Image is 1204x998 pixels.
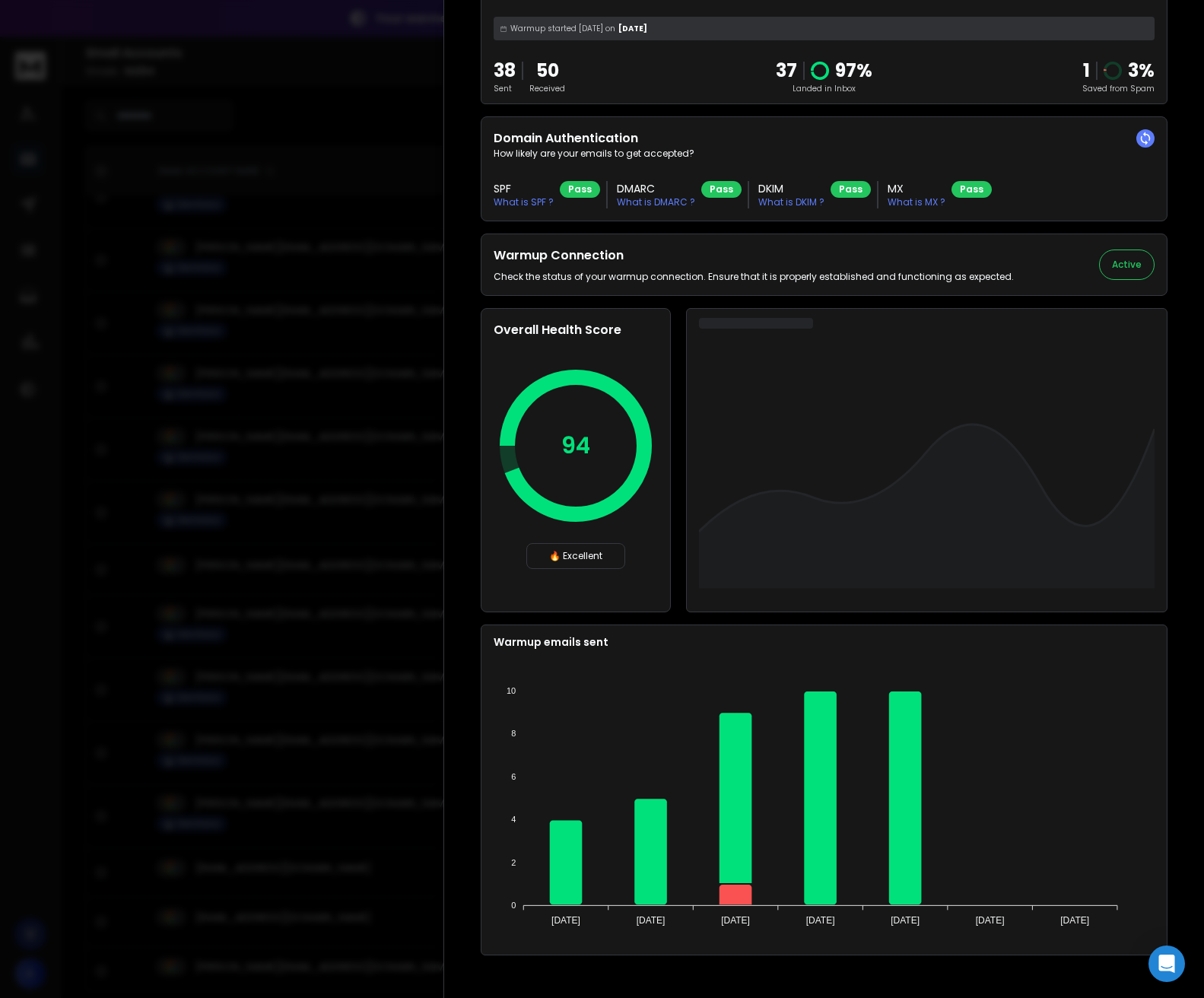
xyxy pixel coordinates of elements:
[507,686,516,695] tspan: 10
[776,83,872,94] p: Landed in Inbox
[494,321,658,339] h2: Overall Health Score
[494,59,516,83] p: 38
[806,915,835,926] tspan: [DATE]
[494,634,1155,650] p: Warmup emails sent
[888,181,945,196] h3: MX
[494,17,1155,40] div: [DATE]
[617,181,695,196] h3: DMARC
[561,432,590,459] p: 94
[637,915,666,926] tspan: [DATE]
[617,196,695,208] p: What is DMARC ?
[1083,58,1090,83] strong: 1
[1060,915,1089,926] tspan: [DATE]
[494,181,554,196] h3: SPF
[494,196,554,208] p: What is SPF ?
[526,543,625,569] div: 🔥 Excellent
[511,772,516,781] tspan: 6
[1128,59,1155,83] p: 3 %
[758,196,824,208] p: What is DKIM ?
[168,90,256,100] div: Keywords by Traffic
[1082,83,1155,94] p: Saved from Spam
[494,246,1014,265] h2: Warmup Connection
[24,40,37,52] img: website_grey.svg
[888,196,945,208] p: What is MX ?
[494,83,516,94] p: Sent
[511,729,516,738] tspan: 8
[511,858,516,867] tspan: 2
[529,83,565,94] p: Received
[701,181,742,198] div: Pass
[835,59,872,83] p: 97 %
[511,815,516,824] tspan: 4
[24,24,37,37] img: logo_orange.svg
[560,181,600,198] div: Pass
[891,915,920,926] tspan: [DATE]
[721,915,750,926] tspan: [DATE]
[511,901,516,910] tspan: 0
[529,59,565,83] p: 50
[776,59,797,83] p: 37
[831,181,871,198] div: Pass
[41,88,53,100] img: tab_domain_overview_orange.svg
[1099,249,1155,280] button: Active
[551,915,580,926] tspan: [DATE]
[951,181,992,198] div: Pass
[494,271,1014,283] p: Check the status of your warmup connection. Ensure that it is properly established and functionin...
[43,24,75,37] div: v 4.0.24
[1148,946,1185,982] div: Open Intercom Messenger
[58,90,136,100] div: Domain Overview
[494,129,1155,148] h2: Domain Authentication
[494,148,1155,160] p: How likely are your emails to get accepted?
[40,40,108,52] div: Domain: [URL]
[976,915,1005,926] tspan: [DATE]
[510,23,615,34] span: Warmup started [DATE] on
[758,181,824,196] h3: DKIM
[151,88,164,100] img: tab_keywords_by_traffic_grey.svg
